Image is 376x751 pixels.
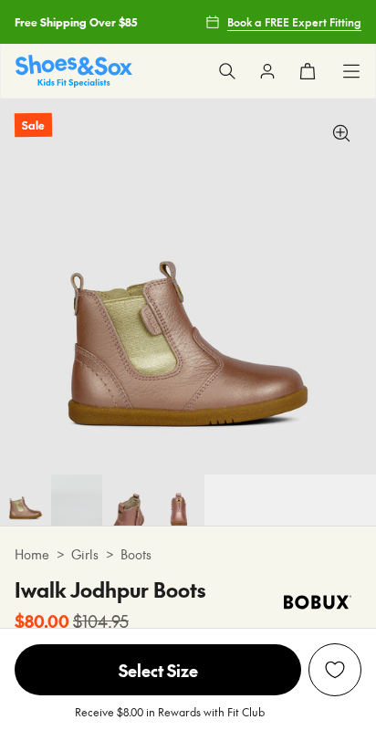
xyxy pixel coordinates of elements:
[274,575,361,630] img: Vendor logo
[15,575,205,605] h4: Iwalk Jodhpur Boots
[227,14,361,30] span: Book a FREE Expert Fitting
[15,643,301,696] button: Select Size
[153,475,204,526] img: 8_1
[308,643,361,696] button: Add to Wishlist
[75,704,265,736] p: Receive $8.00 in Rewards with Fit Club
[102,475,153,526] img: 7_1
[15,113,52,138] p: Sale
[15,644,301,695] span: Select Size
[16,55,132,87] img: SNS_Logo_Responsive.svg
[15,545,361,564] div: > >
[15,545,49,564] a: Home
[73,609,129,633] s: $104.95
[205,5,361,38] a: Book a FREE Expert Fitting
[16,55,132,87] a: Shoes & Sox
[120,545,151,564] a: Boots
[71,545,99,564] a: Girls
[15,609,69,633] b: $80.00
[51,475,102,526] a: Iwalk Jodhpur Boots Rose Gold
